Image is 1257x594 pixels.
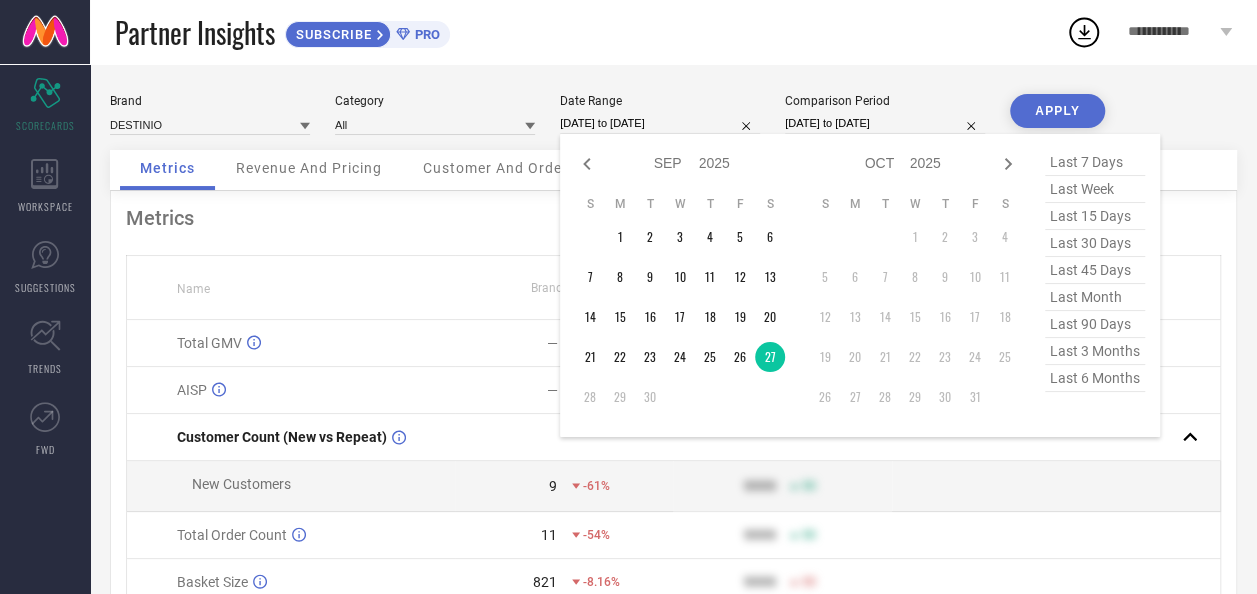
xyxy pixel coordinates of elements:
[1045,257,1145,284] span: last 45 days
[605,196,635,212] th: Monday
[870,382,900,412] td: Tue Oct 28 2025
[755,302,785,332] td: Sat Sep 20 2025
[531,281,597,295] span: Brand Value
[177,282,210,296] span: Name
[960,382,990,412] td: Fri Oct 31 2025
[1066,14,1102,50] div: Open download list
[547,335,558,351] div: —
[541,527,557,543] div: 11
[695,222,725,252] td: Thu Sep 04 2025
[665,196,695,212] th: Wednesday
[996,152,1020,176] div: Next month
[1045,149,1145,176] span: last 7 days
[840,302,870,332] td: Mon Oct 13 2025
[177,335,242,351] span: Total GMV
[605,262,635,292] td: Mon Sep 08 2025
[575,342,605,372] td: Sun Sep 21 2025
[665,222,695,252] td: Wed Sep 03 2025
[990,302,1020,332] td: Sat Oct 18 2025
[801,528,815,542] span: 50
[575,262,605,292] td: Sun Sep 07 2025
[930,342,960,372] td: Thu Oct 23 2025
[1045,338,1145,365] span: last 3 months
[635,196,665,212] th: Tuesday
[560,94,760,108] div: Date Range
[1045,365,1145,392] span: last 6 months
[286,27,377,42] span: SUBSCRIBE
[635,222,665,252] td: Tue Sep 02 2025
[423,160,576,176] span: Customer And Orders
[115,12,275,53] span: Partner Insights
[900,222,930,252] td: Wed Oct 01 2025
[560,113,760,134] input: Select date range
[725,342,755,372] td: Fri Sep 26 2025
[665,302,695,332] td: Wed Sep 17 2025
[583,575,620,589] span: -8.16%
[755,222,785,252] td: Sat Sep 06 2025
[785,113,985,134] input: Select comparison period
[635,262,665,292] td: Tue Sep 09 2025
[930,262,960,292] td: Thu Oct 09 2025
[990,342,1020,372] td: Sat Oct 25 2025
[575,382,605,412] td: Sun Sep 28 2025
[635,302,665,332] td: Tue Sep 16 2025
[547,382,558,398] div: —
[635,382,665,412] td: Tue Sep 30 2025
[1010,94,1105,128] button: APPLY
[605,342,635,372] td: Mon Sep 22 2025
[990,222,1020,252] td: Sat Oct 04 2025
[16,118,75,133] span: SCORECARDS
[810,196,840,212] th: Sunday
[785,94,985,108] div: Comparison Period
[725,302,755,332] td: Fri Sep 19 2025
[900,262,930,292] td: Wed Oct 08 2025
[960,342,990,372] td: Fri Oct 24 2025
[840,382,870,412] td: Mon Oct 27 2025
[635,342,665,372] td: Tue Sep 23 2025
[695,342,725,372] td: Thu Sep 25 2025
[1045,311,1145,338] span: last 90 days
[583,528,610,542] span: -54%
[870,196,900,212] th: Tuesday
[575,152,599,176] div: Previous month
[840,262,870,292] td: Mon Oct 06 2025
[870,342,900,372] td: Tue Oct 21 2025
[801,575,815,589] span: 50
[1045,176,1145,203] span: last week
[605,222,635,252] td: Mon Sep 01 2025
[665,342,695,372] td: Wed Sep 24 2025
[743,527,775,543] div: 9999
[177,574,248,590] span: Basket Size
[18,199,73,214] span: WORKSPACE
[177,382,207,398] span: AISP
[900,302,930,332] td: Wed Oct 15 2025
[533,574,557,590] div: 821
[575,302,605,332] td: Sun Sep 14 2025
[177,429,387,445] span: Customer Count (New vs Repeat)
[900,342,930,372] td: Wed Oct 22 2025
[960,302,990,332] td: Fri Oct 17 2025
[695,302,725,332] td: Thu Sep 18 2025
[960,222,990,252] td: Fri Oct 03 2025
[605,302,635,332] td: Mon Sep 15 2025
[583,479,610,493] span: -61%
[930,196,960,212] th: Thursday
[665,262,695,292] td: Wed Sep 10 2025
[126,206,1221,230] div: Metrics
[755,196,785,212] th: Saturday
[900,196,930,212] th: Wednesday
[15,280,76,295] span: SUGGESTIONS
[28,361,62,376] span: TRENDS
[725,262,755,292] td: Fri Sep 12 2025
[192,476,291,492] span: New Customers
[410,27,440,42] span: PRO
[695,196,725,212] th: Thursday
[755,342,785,372] td: Sat Sep 27 2025
[335,94,535,108] div: Category
[743,574,775,590] div: 9999
[960,196,990,212] th: Friday
[990,196,1020,212] th: Saturday
[810,302,840,332] td: Sun Oct 12 2025
[236,160,382,176] span: Revenue And Pricing
[930,222,960,252] td: Thu Oct 02 2025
